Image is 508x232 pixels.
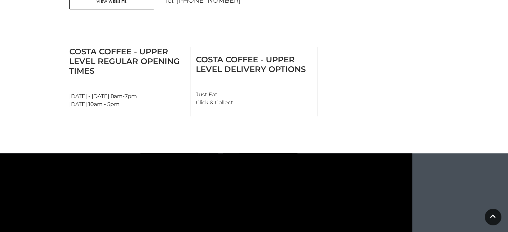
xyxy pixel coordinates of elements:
h3: Costa Coffee - Upper Level Regular Opening Times [69,47,186,76]
h3: Costa Coffee - Upper Level Delivery Options [196,55,312,74]
div: Just Eat Click & Collect [191,47,317,116]
div: [DATE] - [DATE] 8am-7pm [DATE] 10am - 5pm [64,47,191,116]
